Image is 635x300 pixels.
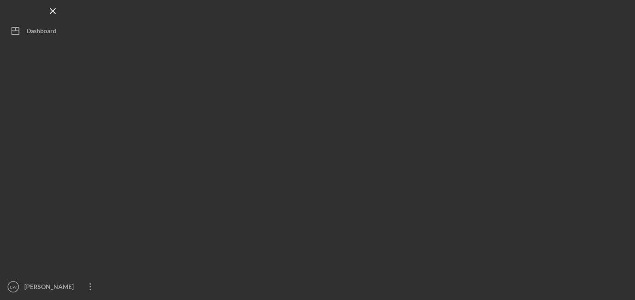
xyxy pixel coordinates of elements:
[26,22,56,42] div: Dashboard
[10,285,17,289] text: BW
[4,22,101,40] button: Dashboard
[4,278,101,296] button: BW[PERSON_NAME]
[22,278,79,298] div: [PERSON_NAME]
